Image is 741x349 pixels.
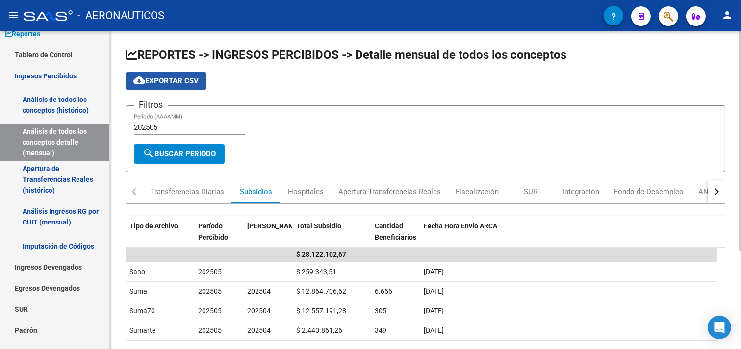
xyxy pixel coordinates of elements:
[296,250,346,258] span: $ 28.122.102,67
[375,222,416,241] span: Cantidad Beneficiarios
[247,287,271,295] span: 202504
[424,222,497,230] span: Fecha Hora Envío ARCA
[708,316,731,339] div: Open Intercom Messenger
[247,326,271,334] span: 202504
[194,216,243,259] datatable-header-cell: Período Percibido
[375,287,392,295] span: 6.656
[129,326,155,334] span: Sumarte
[5,28,40,39] span: Reportes
[296,268,336,275] span: $ 259.343,51
[524,186,537,197] div: SUR
[240,186,272,197] div: Subsidios
[247,307,271,315] span: 202504
[562,186,599,197] div: Integración
[133,75,145,86] mat-icon: cloud_download
[375,326,386,334] span: 349
[134,144,225,164] button: Buscar Período
[198,222,228,241] span: Período Percibido
[126,48,566,62] span: REPORTES -> INGRESOS PERCIBIDOS -> Detalle mensual de todos los conceptos
[198,268,222,275] span: 202505
[134,98,168,112] h3: Filtros
[8,9,20,21] mat-icon: menu
[296,222,341,230] span: Total Subsidio
[129,222,178,230] span: Tipo de Archivo
[143,150,216,158] span: Buscar Período
[296,307,346,315] span: $ 12.557.191,28
[126,72,206,90] button: Exportar CSV
[292,216,371,259] datatable-header-cell: Total Subsidio
[371,216,420,259] datatable-header-cell: Cantidad Beneficiarios
[424,287,444,295] span: [DATE]
[133,76,199,85] span: Exportar CSV
[456,186,499,197] div: Fiscalización
[424,326,444,334] span: [DATE]
[375,307,386,315] span: 305
[424,307,444,315] span: [DATE]
[129,287,147,295] span: Suma
[198,287,222,295] span: 202505
[77,5,164,26] span: - AERONAUTICOS
[288,186,324,197] div: Hospitales
[129,268,145,275] span: Sano
[721,9,733,21] mat-icon: person
[424,268,444,275] span: [DATE]
[126,216,194,259] datatable-header-cell: Tipo de Archivo
[614,186,684,197] div: Fondo de Desempleo
[247,222,300,230] span: [PERSON_NAME]
[198,326,222,334] span: 202505
[338,186,441,197] div: Apertura Transferencias Reales
[296,326,342,334] span: $ 2.440.861,26
[129,307,155,315] span: Suma70
[143,148,154,159] mat-icon: search
[243,216,292,259] datatable-header-cell: Período Devengado
[151,186,224,197] div: Transferencias Diarias
[296,287,346,295] span: $ 12.864.706,62
[420,216,717,259] datatable-header-cell: Fecha Hora Envío ARCA
[198,307,222,315] span: 202505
